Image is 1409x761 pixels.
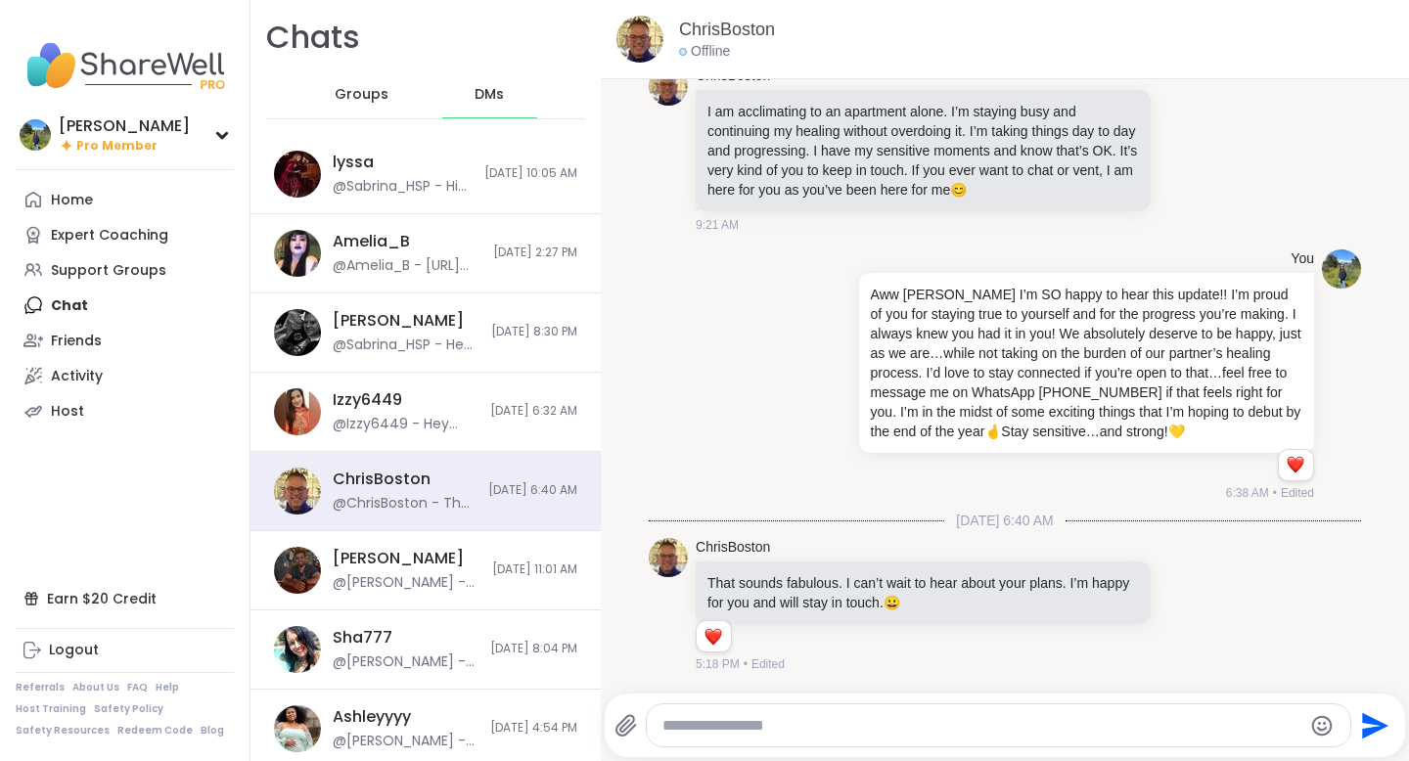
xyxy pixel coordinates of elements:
[1310,714,1334,738] button: Emoji picker
[59,115,190,137] div: [PERSON_NAME]
[950,182,967,198] span: 😊
[744,655,748,673] span: •
[493,245,577,261] span: [DATE] 2:27 PM
[1279,450,1313,481] div: Reaction list
[484,165,577,182] span: [DATE] 10:05 AM
[274,151,321,198] img: https://sharewell-space-live.sfo3.digitaloceanspaces.com/user-generated/5ec7d22b-bff4-42bd-9ffa-4...
[156,681,179,694] a: Help
[274,230,321,277] img: https://sharewell-space-live.sfo3.digitaloceanspaces.com/user-generated/4aa6f66e-8d54-43f7-a0af-a...
[707,102,1139,200] p: I am acclimating to an apartment alone. I’m staying busy and continuing my healing without overdo...
[492,561,577,578] span: [DATE] 11:01 AM
[1322,249,1361,289] img: https://sharewell-space-live.sfo3.digitaloceanspaces.com/user-generated/9dc02fcc-4927-4523-ae05-4...
[333,652,478,672] div: @[PERSON_NAME] - Aww sorry I missed it…Pls lmk when your next one is!
[333,573,480,593] div: @[PERSON_NAME] - Hi [PERSON_NAME], no worries. Thank you for letting me know. You were a really g...
[696,216,739,234] span: 9:21 AM
[333,256,481,276] div: @Amelia_B - [URL][DOMAIN_NAME]
[333,177,473,197] div: @Sabrina_HSP - Hi again! Just wanted to see how things are going and how you’re doing post surger...
[696,655,740,673] span: 5:18 PM
[51,367,103,386] div: Activity
[127,681,148,694] a: FAQ
[51,332,102,351] div: Friends
[49,641,99,660] div: Logout
[16,252,234,288] a: Support Groups
[274,547,321,594] img: https://sharewell-space-live.sfo3.digitaloceanspaces.com/user-generated/04a57169-5ada-4c86-92de-8...
[16,217,234,252] a: Expert Coaching
[649,538,688,577] img: https://sharewell-space-live.sfo3.digitaloceanspaces.com/user-generated/8cfa67fa-2b6a-4758-bbb2-8...
[616,16,663,63] img: https://sharewell-space-live.sfo3.digitaloceanspaces.com/user-generated/8cfa67fa-2b6a-4758-bbb2-8...
[871,285,1302,441] p: Aww [PERSON_NAME] I’m SO happy to hear this update!! I’m proud of you for staying true to yoursel...
[649,67,688,106] img: https://sharewell-space-live.sfo3.digitaloceanspaces.com/user-generated/8cfa67fa-2b6a-4758-bbb2-8...
[333,310,464,332] div: [PERSON_NAME]
[333,548,464,569] div: [PERSON_NAME]
[944,511,1065,530] span: [DATE] 6:40 AM
[751,655,785,673] span: Edited
[333,627,392,649] div: Sha777
[491,324,577,340] span: [DATE] 8:30 PM
[333,336,479,355] div: @Sabrina_HSP - Hey [PERSON_NAME]! Nice to hear from you! How are you?? Things have been interesti...
[16,581,234,616] div: Earn $20 Credit
[274,468,321,515] img: https://sharewell-space-live.sfo3.digitaloceanspaces.com/user-generated/8cfa67fa-2b6a-4758-bbb2-8...
[333,415,478,434] div: @Izzy6449 - Hey [PERSON_NAME], so nice to hear from you! Yeah, it’s my weekly session. No worries...
[51,261,166,281] div: Support Groups
[679,42,730,62] div: Offline
[16,724,110,738] a: Safety Resources
[1351,703,1395,747] button: Send
[72,681,119,694] a: About Us
[16,681,65,694] a: Referrals
[884,595,900,610] span: 😀
[266,16,360,60] h1: Chats
[662,716,1301,736] textarea: Type your message
[16,182,234,217] a: Home
[333,732,478,751] div: @[PERSON_NAME] - Thank you [PERSON_NAME] for your very thoughtful and praise-filled review you le...
[274,626,321,673] img: https://sharewell-space-live.sfo3.digitaloceanspaces.com/user-generated/2b4fa20f-2a21-4975-8c80-8...
[335,85,388,105] span: Groups
[20,119,51,151] img: Sabrina_HSP
[274,388,321,435] img: https://sharewell-space-live.sfo3.digitaloceanspaces.com/user-generated/beac06d6-ae44-42f7-93ae-b...
[76,138,158,155] span: Pro Member
[16,358,234,393] a: Activity
[1168,424,1185,439] span: 💛
[274,705,321,752] img: https://sharewell-space-live.sfo3.digitaloceanspaces.com/user-generated/fbf50bcb-91be-4810-806e-3...
[333,389,402,411] div: Izzy6449
[703,629,723,645] button: Reactions: love
[333,469,431,490] div: ChrisBoston
[333,494,477,514] div: @ChrisBoston - That sounds fabulous. I can’t wait to hear about your plans. I’m happy for you and...
[16,393,234,428] a: Host
[333,706,411,728] div: Ashleyyyy
[333,152,374,173] div: lyssa
[117,724,193,738] a: Redeem Code
[1285,458,1305,473] button: Reactions: love
[1226,484,1269,502] span: 6:38 AM
[16,633,234,668] a: Logout
[94,702,163,716] a: Safety Policy
[16,323,234,358] a: Friends
[1281,484,1314,502] span: Edited
[1291,249,1314,269] h4: You
[490,641,577,657] span: [DATE] 8:04 PM
[490,720,577,737] span: [DATE] 4:54 PM
[51,226,168,246] div: Expert Coaching
[679,18,775,42] a: ChrisBoston
[984,424,1001,439] span: 🤞
[490,403,577,420] span: [DATE] 6:32 AM
[16,702,86,716] a: Host Training
[488,482,577,499] span: [DATE] 6:40 AM
[1273,484,1277,502] span: •
[707,573,1139,612] p: That sounds fabulous. I can’t wait to hear about your plans. I’m happy for you and will stay in t...
[333,231,410,252] div: Amelia_B
[201,724,224,738] a: Blog
[51,191,93,210] div: Home
[274,309,321,356] img: https://sharewell-space-live.sfo3.digitaloceanspaces.com/user-generated/0daf2d1f-d721-4c92-8d6d-e...
[697,621,731,652] div: Reaction list
[696,538,770,558] a: ChrisBoston
[51,402,84,422] div: Host
[475,85,504,105] span: DMs
[16,31,234,100] img: ShareWell Nav Logo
